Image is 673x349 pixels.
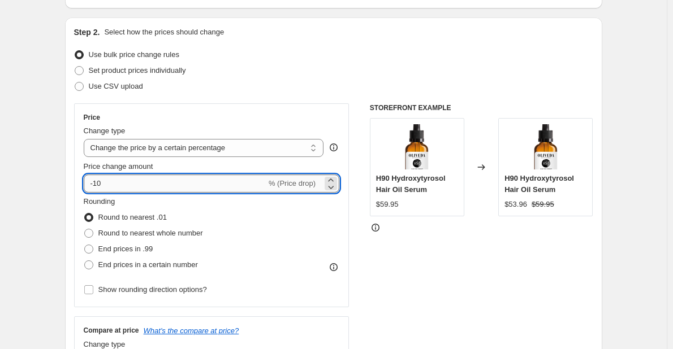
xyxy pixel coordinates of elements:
span: Change type [84,340,126,348]
span: Round to nearest whole number [98,229,203,237]
h3: Price [84,113,100,122]
div: $59.95 [376,199,399,210]
h6: STOREFRONT EXAMPLE [370,103,593,112]
span: Show rounding direction options? [98,285,207,294]
span: Set product prices individually [89,66,186,75]
span: % (Price drop) [269,179,316,187]
img: H90_50ml_3702ef45-903f-443d-a443-71b854d6aa1f_80x.png [523,124,568,169]
h3: Compare at price [84,326,139,335]
img: H90_50ml_3702ef45-903f-443d-a443-71b854d6aa1f_80x.png [394,124,439,169]
span: Use bulk price change rules [89,50,179,59]
div: help [328,142,339,153]
input: -15 [84,174,266,193]
button: What's the compare at price? [144,326,239,335]
strike: $59.95 [532,199,554,210]
span: H90 Hydroxytyrosol Hair Oil Serum [504,174,574,194]
span: H90 Hydroxytyrosol Hair Oil Serum [376,174,446,194]
span: Price change amount [84,162,153,171]
span: Change type [84,126,126,135]
span: Round to nearest .01 [98,213,167,221]
span: End prices in a certain number [98,260,198,269]
p: Select how the prices should change [104,27,224,38]
div: $53.96 [504,199,527,210]
h2: Step 2. [74,27,100,38]
span: End prices in .99 [98,245,153,253]
span: Use CSV upload [89,82,143,90]
span: Rounding [84,197,115,206]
